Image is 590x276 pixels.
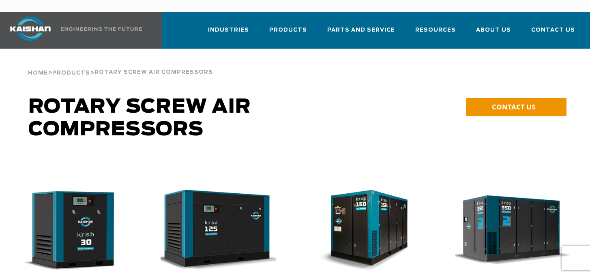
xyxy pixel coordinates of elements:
[13,190,135,272] div: krsb30
[28,97,251,139] span: Rotary Screw Air Compressors
[415,19,456,47] a: Resources
[455,190,577,272] div: krsp350
[208,26,249,35] span: Industries
[327,19,395,47] a: Parts and Service
[52,71,90,76] span: Products
[476,19,511,47] a: About Us
[476,26,511,35] span: About Us
[492,102,535,111] span: CONTACT US
[52,69,90,76] a: Products
[94,70,213,75] span: Rotary Screw Air Compressors
[302,190,424,272] img: krsp150
[449,190,571,272] img: krsp350
[61,27,142,31] img: Engineering the future
[7,190,129,272] img: krsb30
[161,190,282,272] div: krsd125
[269,19,307,47] a: Products
[415,26,456,35] span: Resources
[531,19,575,47] a: Contact Us
[308,190,430,272] div: krsp150
[327,26,395,35] span: Parts and Service
[269,26,307,35] span: Products
[28,71,48,76] span: Home
[28,69,48,76] a: Home
[154,190,276,272] img: krsd125
[28,49,213,79] div: > >
[208,19,249,47] a: Industries
[531,26,575,35] span: Contact Us
[466,98,566,116] a: CONTACT US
